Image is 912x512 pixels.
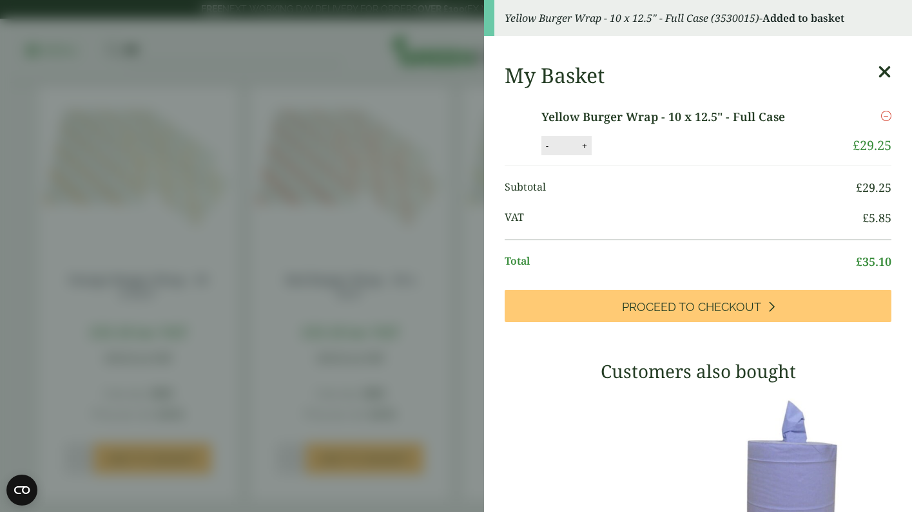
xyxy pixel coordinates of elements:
[856,180,891,195] bdi: 29.25
[505,361,891,383] h3: Customers also bought
[853,137,891,154] bdi: 29.25
[578,140,591,151] button: +
[542,140,552,151] button: -
[762,11,844,25] strong: Added to basket
[505,63,605,88] h2: My Basket
[505,253,856,270] span: Total
[6,475,37,506] button: Open CMP widget
[541,108,819,126] a: Yellow Burger Wrap - 10 x 12.5" - Full Case
[505,11,759,25] em: Yellow Burger Wrap - 10 x 12.5" - Full Case (3530015)
[881,108,891,124] a: Remove this item
[505,290,891,322] a: Proceed to Checkout
[856,254,862,269] span: £
[862,210,869,225] span: £
[505,209,862,227] span: VAT
[622,300,761,314] span: Proceed to Checkout
[505,179,856,196] span: Subtotal
[862,210,891,225] bdi: 5.85
[853,137,860,154] span: £
[856,254,891,269] bdi: 35.10
[856,180,862,195] span: £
